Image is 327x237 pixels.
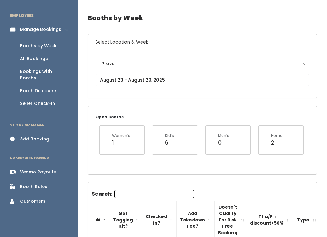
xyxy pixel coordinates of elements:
small: Open Booths [96,114,124,120]
div: Booths by Week [20,43,57,49]
div: Venmo Payouts [20,169,56,175]
div: Bookings with Booths [20,68,68,81]
h4: Booths by Week [88,9,317,26]
input: August 23 - August 29, 2025 [96,74,309,86]
div: 2 [271,139,283,147]
div: Women's [112,133,130,139]
div: 0 [218,139,229,147]
div: Customers [20,198,45,205]
div: 1 [112,139,130,147]
div: Booth Discounts [20,88,58,94]
h6: Select Location & Week [88,34,317,50]
div: Add Booking [20,136,49,142]
div: Men's [218,133,229,139]
input: Search: [114,190,194,198]
div: All Bookings [20,55,48,62]
div: Home [271,133,283,139]
div: Manage Bookings [20,26,61,33]
div: Kid's [165,133,174,139]
label: Search: [92,190,194,198]
div: Seller Check-in [20,100,55,107]
button: Provo [96,58,309,69]
div: Booth Sales [20,183,47,190]
div: 6 [165,139,174,147]
div: Provo [101,60,303,67]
